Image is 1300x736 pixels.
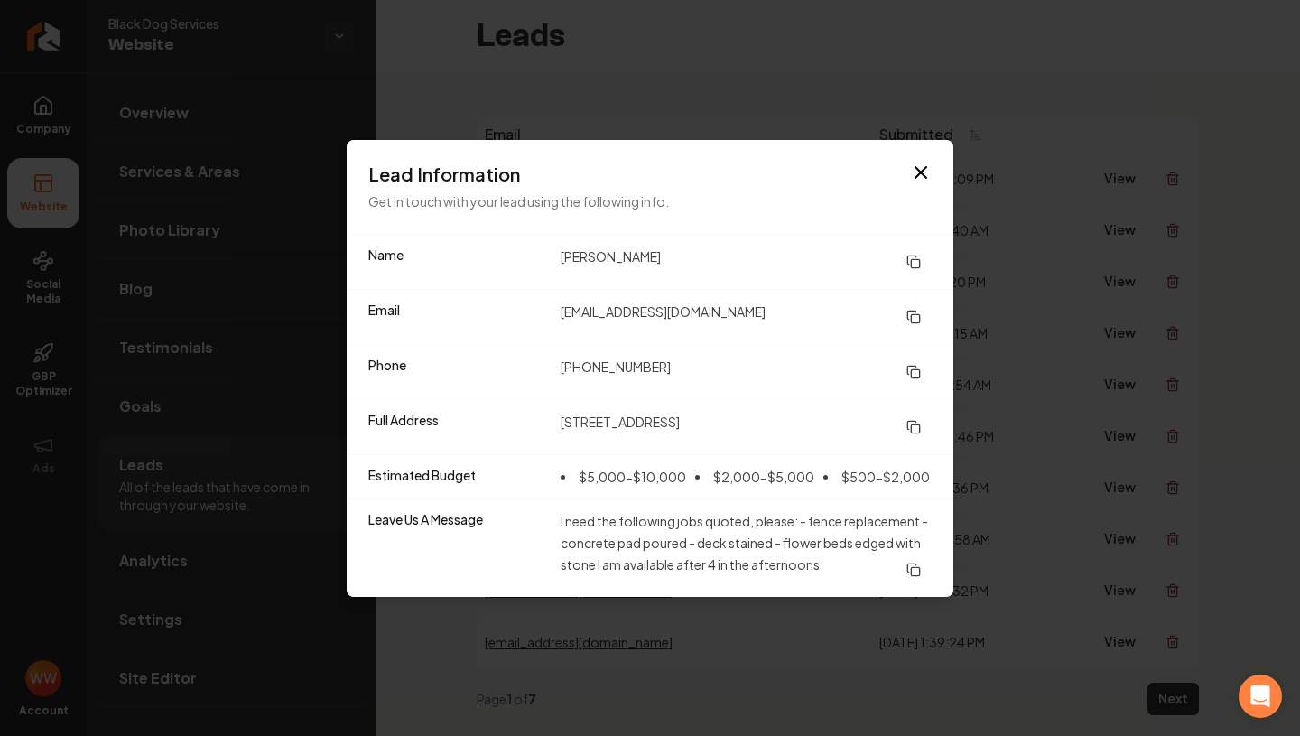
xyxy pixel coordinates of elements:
li: $5,000-$10,000 [561,466,686,488]
dd: [PERSON_NAME] [561,246,932,278]
dt: Full Address [368,411,546,443]
li: $500-$2,000 [823,466,930,488]
dt: Leave Us A Message [368,510,546,586]
dt: Name [368,246,546,278]
dd: [STREET_ADDRESS] [561,411,932,443]
dd: [PHONE_NUMBER] [561,356,932,388]
dt: Phone [368,356,546,388]
dd: [EMAIL_ADDRESS][DOMAIN_NAME] [561,301,932,333]
h3: Lead Information [368,162,932,187]
dt: Email [368,301,546,333]
dd: I need the following jobs quoted, please: - fence replacement - concrete pad poured - deck staine... [561,510,932,586]
li: $2,000-$5,000 [695,466,814,488]
dt: Estimated Budget [368,466,546,488]
p: Get in touch with your lead using the following info. [368,191,932,212]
